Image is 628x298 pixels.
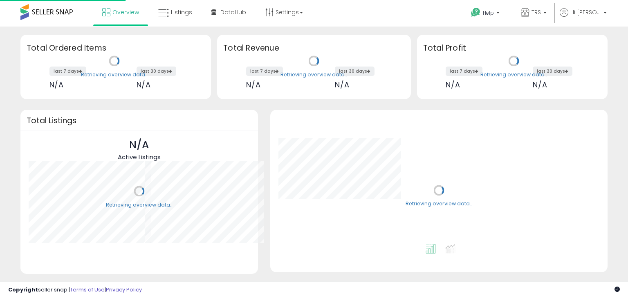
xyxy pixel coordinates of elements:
[570,8,601,16] span: Hi [PERSON_NAME]
[8,286,142,294] div: seller snap | |
[171,8,192,16] span: Listings
[483,9,494,16] span: Help
[280,71,347,78] div: Retrieving overview data..
[70,286,105,294] a: Terms of Use
[471,7,481,18] i: Get Help
[532,8,541,16] span: TRS
[106,201,173,209] div: Retrieving overview data..
[220,8,246,16] span: DataHub
[560,8,607,27] a: Hi [PERSON_NAME]
[106,286,142,294] a: Privacy Policy
[480,71,547,78] div: Retrieving overview data..
[81,71,148,78] div: Retrieving overview data..
[406,200,472,208] div: Retrieving overview data..
[112,8,139,16] span: Overview
[8,286,38,294] strong: Copyright
[464,1,508,27] a: Help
